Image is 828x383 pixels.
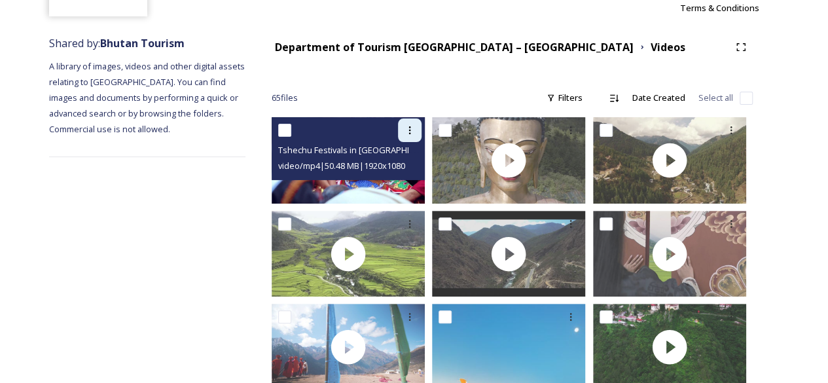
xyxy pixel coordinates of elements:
strong: Department of Tourism [GEOGRAPHIC_DATA] – [GEOGRAPHIC_DATA] [275,40,634,54]
img: thumbnail [432,211,585,297]
span: Tshechu Festivals in [GEOGRAPHIC_DATA]mp4 [278,143,459,156]
span: A library of images, videos and other digital assets relating to [GEOGRAPHIC_DATA]. You can find ... [49,60,247,135]
span: Shared by: [49,36,185,50]
div: Filters [540,85,589,111]
img: thumbnail [432,117,585,204]
img: thumbnail [593,117,746,204]
span: 65 file s [272,92,298,104]
strong: Bhutan Tourism [100,36,185,50]
span: video/mp4 | 50.48 MB | 1920 x 1080 [278,160,405,172]
span: Select all [698,92,733,104]
img: thumbnail [272,211,425,297]
div: Date Created [626,85,692,111]
strong: Videos [651,40,685,54]
img: thumbnail [593,211,746,297]
span: Terms & Conditions [680,2,759,14]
